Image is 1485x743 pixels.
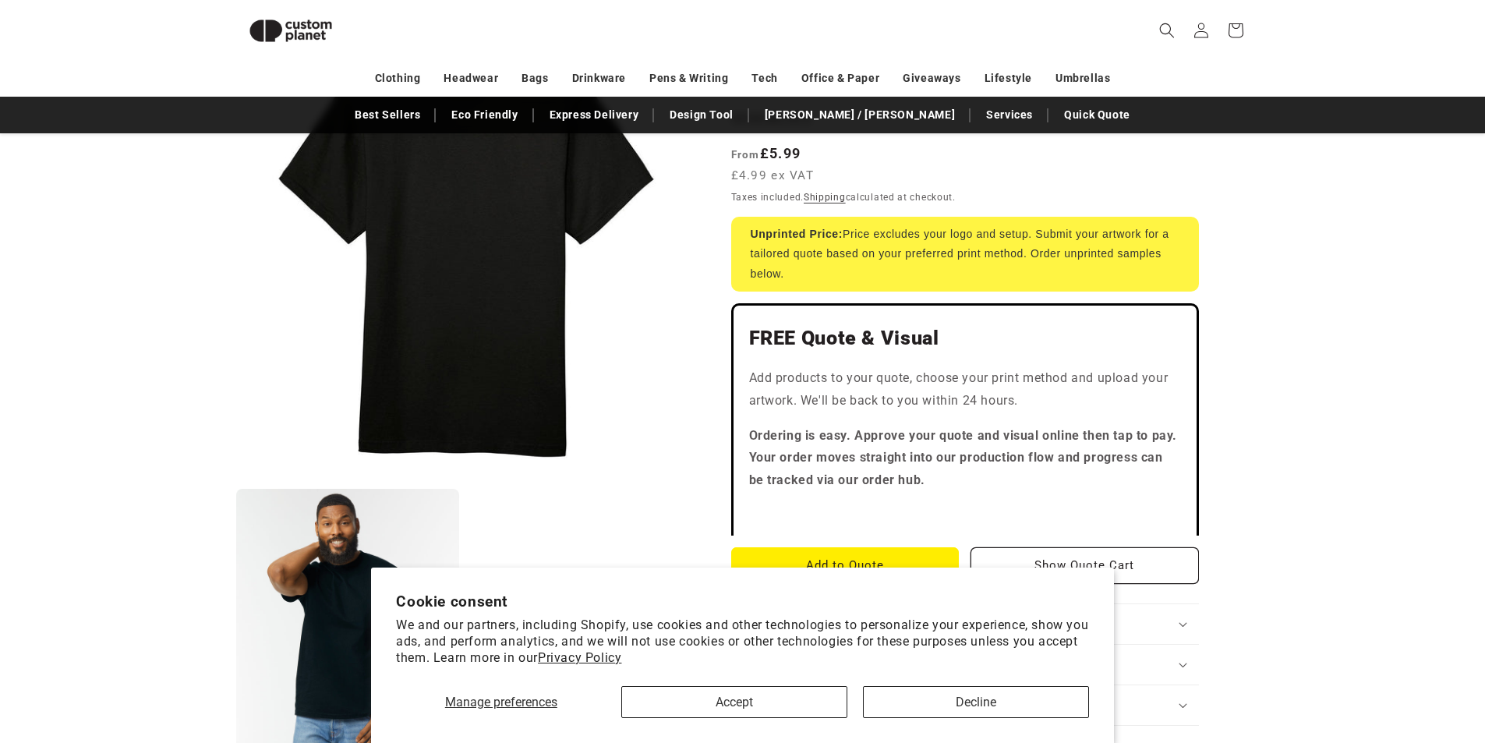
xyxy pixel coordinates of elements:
[804,192,846,203] a: Shipping
[375,65,421,92] a: Clothing
[985,65,1032,92] a: Lifestyle
[731,547,960,584] button: Add to Quote
[396,617,1089,666] p: We and our partners, including Shopify, use cookies and other technologies to personalize your ex...
[445,695,557,709] span: Manage preferences
[731,217,1199,292] div: Price excludes your logo and setup. Submit your artwork for a tailored quote based on your prefer...
[751,228,843,240] strong: Unprinted Price:
[538,650,621,665] a: Privacy Policy
[542,101,647,129] a: Express Delivery
[751,65,777,92] a: Tech
[621,686,847,718] button: Accept
[649,65,728,92] a: Pens & Writing
[444,65,498,92] a: Headwear
[801,65,879,92] a: Office & Paper
[662,101,741,129] a: Design Tool
[749,326,1181,351] h2: FREE Quote & Visual
[971,547,1199,584] button: Show Quote Cart
[572,65,626,92] a: Drinkware
[1225,575,1485,743] iframe: Chat Widget
[731,148,760,161] span: From
[749,367,1181,412] p: Add products to your quote, choose your print method and upload your artwork. We'll be back to yo...
[522,65,548,92] a: Bags
[236,6,345,55] img: Custom Planet
[1150,13,1184,48] summary: Search
[903,65,960,92] a: Giveaways
[444,101,525,129] a: Eco Friendly
[731,145,801,161] strong: £5.99
[978,101,1041,129] a: Services
[749,504,1181,520] iframe: Customer reviews powered by Trustpilot
[1056,101,1138,129] a: Quick Quote
[396,686,606,718] button: Manage preferences
[1055,65,1110,92] a: Umbrellas
[863,686,1089,718] button: Decline
[347,101,428,129] a: Best Sellers
[749,428,1178,488] strong: Ordering is easy. Approve your quote and visual online then tap to pay. Your order moves straight...
[731,167,815,185] span: £4.99 ex VAT
[757,101,963,129] a: [PERSON_NAME] / [PERSON_NAME]
[731,189,1199,205] div: Taxes included. calculated at checkout.
[396,593,1089,610] h2: Cookie consent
